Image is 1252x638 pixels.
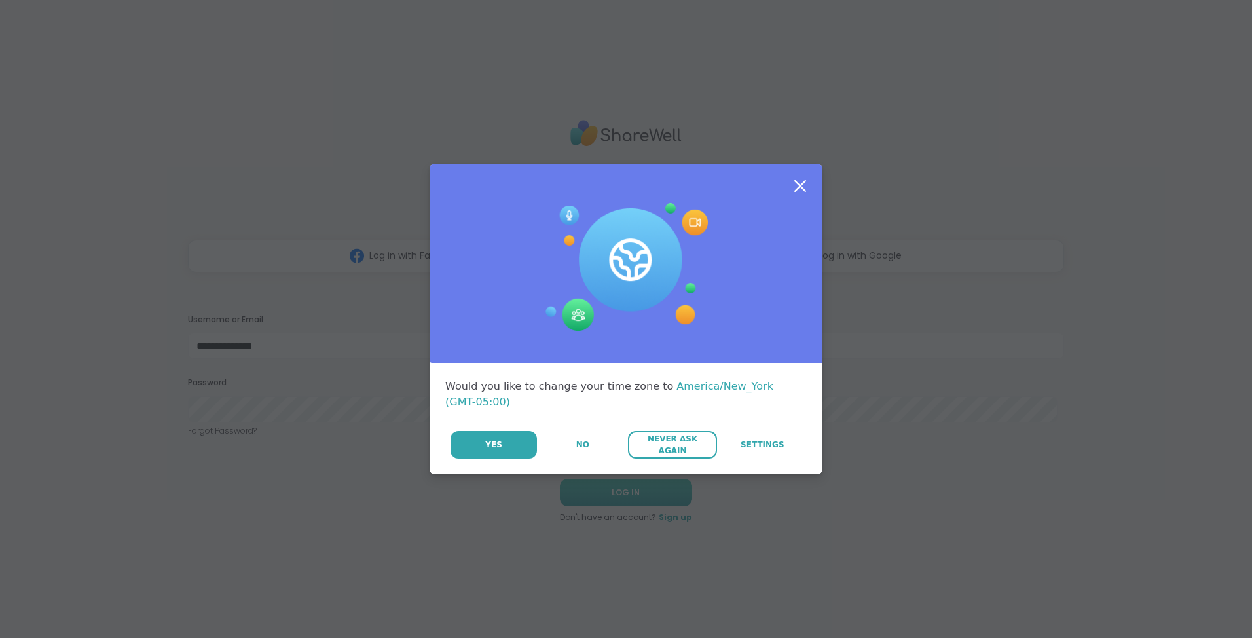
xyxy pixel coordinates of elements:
[718,431,807,459] a: Settings
[445,379,807,410] div: Would you like to change your time zone to
[445,380,773,408] span: America/New_York (GMT-05:00)
[635,433,710,457] span: Never Ask Again
[538,431,627,459] button: No
[485,439,502,451] span: Yes
[741,439,784,451] span: Settings
[628,431,716,459] button: Never Ask Again
[544,203,708,331] img: Session Experience
[576,439,589,451] span: No
[451,431,537,459] button: Yes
